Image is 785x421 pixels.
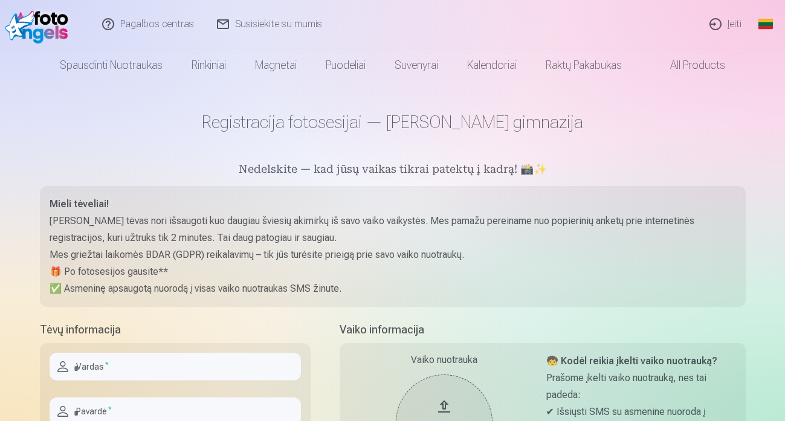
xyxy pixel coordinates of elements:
[40,162,746,179] h5: Nedelskite — kad jūsų vaikas tikrai patektų į kadrą! 📸✨
[5,5,74,43] img: /fa2
[45,48,177,82] a: Spausdinti nuotraukas
[177,48,241,82] a: Rinkiniai
[241,48,311,82] a: Magnetai
[349,353,539,367] div: Vaiko nuotrauka
[380,48,453,82] a: Suvenyrai
[50,280,736,297] p: ✅ Asmeninę apsaugotą nuorodą į visas vaiko nuotraukas SMS žinute.
[546,370,736,403] p: Prašome įkelti vaiko nuotrauką, nes tai padeda:
[40,111,746,133] h1: Registracija fotosesijai — [PERSON_NAME] gimnazija
[453,48,531,82] a: Kalendoriai
[50,213,736,246] p: [PERSON_NAME] tėvas nori išsaugoti kuo daugiau šviesių akimirkų iš savo vaiko vaikystės. Mes pama...
[40,321,311,338] h5: Tėvų informacija
[546,355,717,367] strong: 🧒 Kodėl reikia įkelti vaiko nuotrauką?
[531,48,636,82] a: Raktų pakabukas
[340,321,746,338] h5: Vaiko informacija
[311,48,380,82] a: Puodeliai
[50,263,736,280] p: 🎁 Po fotosesijos gausite**
[636,48,740,82] a: All products
[50,198,109,210] strong: Mieli tėveliai!
[50,246,736,263] p: Mes griežtai laikomės BDAR (GDPR) reikalavimų – tik jūs turėsite prieigą prie savo vaiko nuotraukų.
